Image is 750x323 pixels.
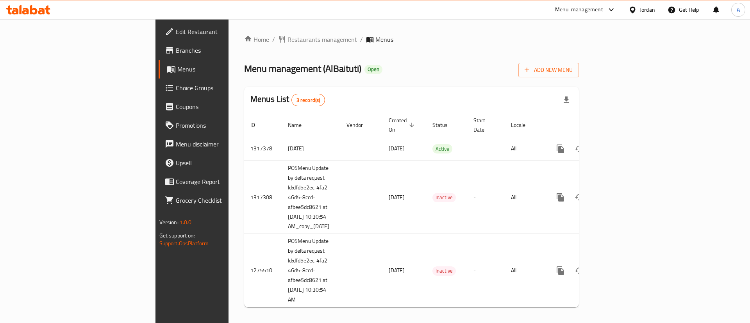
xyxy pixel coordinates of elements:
span: Edit Restaurant [176,27,275,36]
td: [DATE] [282,137,340,161]
span: Active [432,145,452,153]
td: POSMenu Update by delta request Id:dfd5e2ec-4fa2-46d5-8ccd-afbee5dc8621 at [DATE] 10:30:54 AM_cop... [282,161,340,234]
span: Promotions [176,121,275,130]
div: Jordan [640,5,655,14]
span: Grocery Checklist [176,196,275,205]
span: Add New Menu [525,65,573,75]
span: [DATE] [389,192,405,202]
span: ID [250,120,265,130]
td: - [467,234,505,307]
a: Choice Groups [159,79,281,97]
a: Coupons [159,97,281,116]
span: Menus [177,64,275,74]
a: Branches [159,41,281,60]
div: Open [364,65,382,74]
span: 1.0.0 [180,217,192,227]
a: Restaurants management [278,35,357,44]
span: Inactive [432,266,456,275]
button: more [551,261,570,280]
td: All [505,234,545,307]
button: Change Status [570,139,589,158]
h2: Menus List [250,93,325,106]
span: Coupons [176,102,275,111]
span: Upsell [176,158,275,168]
a: Upsell [159,153,281,172]
button: Add New Menu [518,63,579,77]
span: Inactive [432,193,456,202]
span: Restaurants management [287,35,357,44]
a: Grocery Checklist [159,191,281,210]
span: [DATE] [389,143,405,153]
span: Status [432,120,458,130]
span: 3 record(s) [292,96,325,104]
span: Name [288,120,312,130]
td: POSMenu Update by delta request Id:dfd5e2ec-4fa2-46d5-8ccd-afbee5dc8621 at [DATE] 10:30:54 AM [282,234,340,307]
span: Vendor [346,120,373,130]
button: Change Status [570,261,589,280]
span: Created On [389,116,417,134]
div: Inactive [432,266,456,276]
a: Coverage Report [159,172,281,191]
th: Actions [545,113,632,137]
button: more [551,139,570,158]
span: Start Date [473,116,495,134]
span: Menu disclaimer [176,139,275,149]
button: Change Status [570,188,589,207]
span: Open [364,66,382,73]
div: Export file [557,91,576,109]
span: Menus [375,35,393,44]
span: [DATE] [389,265,405,275]
nav: breadcrumb [244,35,579,44]
td: All [505,137,545,161]
span: Get support on: [159,230,195,241]
a: Promotions [159,116,281,135]
a: Menus [159,60,281,79]
li: / [360,35,363,44]
span: Choice Groups [176,83,275,93]
a: Edit Restaurant [159,22,281,41]
button: more [551,188,570,207]
span: Branches [176,46,275,55]
a: Support.OpsPlatform [159,238,209,248]
span: Locale [511,120,536,130]
table: enhanced table [244,113,632,308]
td: - [467,161,505,234]
span: Menu management ( AlBaituti ) [244,60,361,77]
span: Coverage Report [176,177,275,186]
td: All [505,161,545,234]
span: A [737,5,740,14]
a: Menu disclaimer [159,135,281,153]
div: Menu-management [555,5,603,14]
div: Total records count [291,94,325,106]
div: Active [432,144,452,153]
span: Version: [159,217,179,227]
td: - [467,137,505,161]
